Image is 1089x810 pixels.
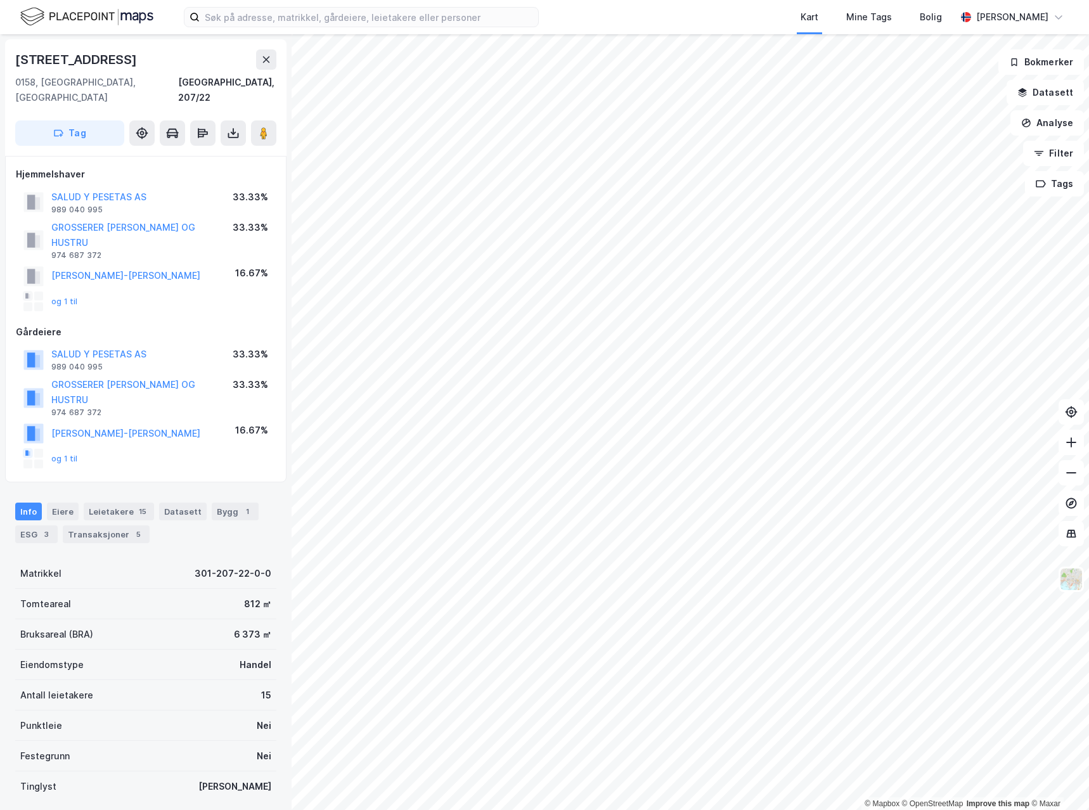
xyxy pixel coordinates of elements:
[20,596,71,612] div: Tomteareal
[244,596,271,612] div: 812 ㎡
[998,49,1084,75] button: Bokmerker
[195,566,271,581] div: 301-207-22-0-0
[233,190,268,205] div: 33.33%
[1026,749,1089,810] iframe: Chat Widget
[20,566,61,581] div: Matrikkel
[15,503,42,520] div: Info
[15,120,124,146] button: Tag
[967,799,1029,808] a: Improve this map
[20,779,56,794] div: Tinglyst
[51,250,101,260] div: 974 687 372
[198,779,271,794] div: [PERSON_NAME]
[233,220,268,235] div: 33.33%
[47,503,79,520] div: Eiere
[16,167,276,182] div: Hjemmelshaver
[902,799,963,808] a: OpenStreetMap
[257,749,271,764] div: Nei
[20,688,93,703] div: Antall leietakere
[1007,80,1084,105] button: Datasett
[20,718,62,733] div: Punktleie
[234,627,271,642] div: 6 373 ㎡
[233,347,268,362] div: 33.33%
[15,49,139,70] div: [STREET_ADDRESS]
[159,503,207,520] div: Datasett
[846,10,892,25] div: Mine Tags
[261,688,271,703] div: 15
[212,503,259,520] div: Bygg
[51,408,101,418] div: 974 687 372
[200,8,538,27] input: Søk på adresse, matrikkel, gårdeiere, leietakere eller personer
[20,6,153,28] img: logo.f888ab2527a4732fd821a326f86c7f29.svg
[1010,110,1084,136] button: Analyse
[976,10,1048,25] div: [PERSON_NAME]
[233,377,268,392] div: 33.33%
[241,505,254,518] div: 1
[178,75,276,105] div: [GEOGRAPHIC_DATA], 207/22
[63,525,150,543] div: Transaksjoner
[132,528,145,541] div: 5
[40,528,53,541] div: 3
[865,799,899,808] a: Mapbox
[801,10,818,25] div: Kart
[1023,141,1084,166] button: Filter
[1059,567,1083,591] img: Z
[240,657,271,672] div: Handel
[51,362,103,372] div: 989 040 995
[16,325,276,340] div: Gårdeiere
[20,627,93,642] div: Bruksareal (BRA)
[920,10,942,25] div: Bolig
[1026,749,1089,810] div: Kontrollprogram for chat
[20,657,84,672] div: Eiendomstype
[84,503,154,520] div: Leietakere
[15,525,58,543] div: ESG
[235,266,268,281] div: 16.67%
[51,205,103,215] div: 989 040 995
[235,423,268,438] div: 16.67%
[257,718,271,733] div: Nei
[15,75,178,105] div: 0158, [GEOGRAPHIC_DATA], [GEOGRAPHIC_DATA]
[20,749,70,764] div: Festegrunn
[1025,171,1084,196] button: Tags
[136,505,149,518] div: 15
